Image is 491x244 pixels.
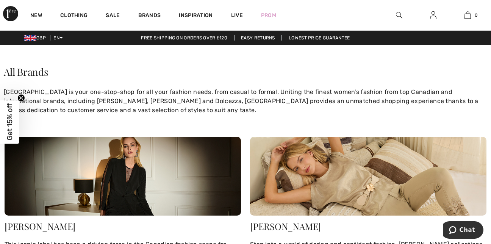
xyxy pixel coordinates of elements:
[261,11,276,19] a: Prom
[464,11,471,20] img: My Bag
[60,12,88,20] a: Clothing
[3,6,18,21] img: 1ère Avenue
[451,11,485,20] a: 0
[235,35,281,41] a: Easy Returns
[135,35,233,41] a: Free shipping on orders over ₤120
[53,35,63,41] span: EN
[396,11,402,20] img: search the website
[424,11,443,20] a: Sign In
[106,12,120,20] a: Sale
[138,12,161,20] a: Brands
[5,222,241,231] div: [PERSON_NAME]
[283,35,356,41] a: Lowest Price Guarantee
[443,221,483,240] iframe: Opens a widget where you can chat to one of our agents
[5,137,241,216] img: Joseph Ribkoff
[250,137,486,216] img: Frank Lyman
[24,35,49,41] span: GBP
[250,222,486,231] div: [PERSON_NAME]
[17,94,25,102] button: Close teaser
[430,11,436,20] img: My Info
[30,12,42,20] a: New
[5,103,14,141] span: Get 15% off
[179,12,213,20] span: Inspiration
[24,35,36,41] img: UK Pound
[231,11,243,19] a: Live
[475,12,478,19] span: 0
